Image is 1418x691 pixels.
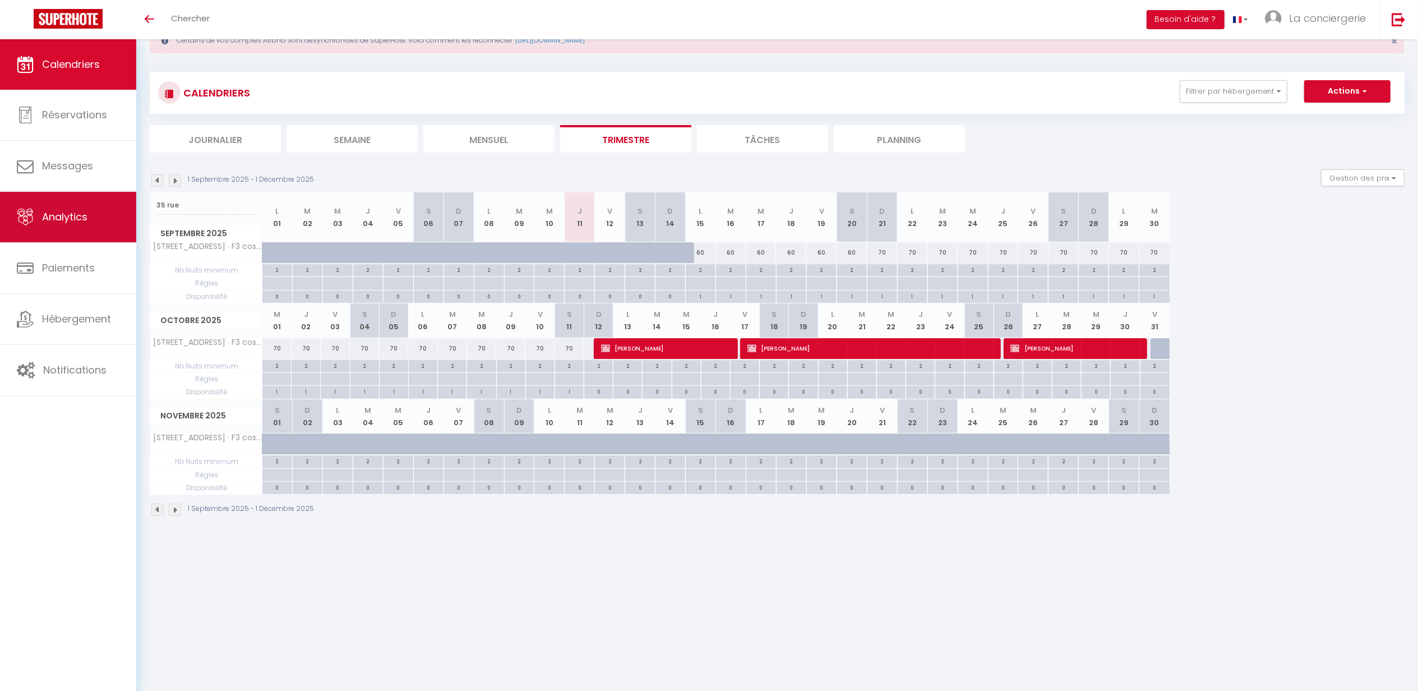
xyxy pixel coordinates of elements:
[456,206,461,216] abbr: D
[928,291,958,301] div: 1
[906,303,935,338] th: 23
[935,303,964,338] th: 24
[927,242,958,263] div: 70
[595,291,625,301] div: 0
[262,338,292,359] div: 70
[538,309,543,320] abbr: V
[262,360,291,371] div: 2
[819,206,824,216] abbr: V
[1018,291,1048,301] div: 1
[965,360,994,371] div: 2
[555,303,584,338] th: 11
[292,360,320,371] div: 2
[1151,206,1158,216] abbr: M
[332,309,338,320] abbr: V
[150,125,281,153] li: Journalier
[672,303,701,338] th: 15
[150,27,1405,53] div: Certains de vos comptes Airbnb sont désynchronisés de SuperHote. Voici comment les reconnecter :
[818,303,847,338] th: 20
[849,206,855,216] abbr: S
[42,57,100,71] span: Calendriers
[584,303,613,338] th: 12
[396,206,401,216] abbr: V
[837,192,867,242] th: 20
[928,264,958,275] div: 2
[414,264,444,275] div: 2
[772,309,777,320] abbr: S
[1304,80,1391,103] button: Actions
[655,264,685,275] div: 2
[935,360,964,371] div: 2
[560,125,691,153] li: Trimestre
[150,291,262,303] span: Disponibilité
[595,264,625,275] div: 2
[150,360,262,372] span: Nb Nuits minimum
[1023,303,1052,338] th: 27
[989,264,1018,275] div: 2
[565,192,595,242] th: 11
[304,309,308,320] abbr: J
[444,291,474,301] div: 0
[789,206,793,216] abbr: J
[701,386,730,397] div: 0
[353,264,383,275] div: 2
[1139,264,1169,275] div: 2
[474,192,504,242] th: 08
[292,386,320,397] div: 1
[1001,206,1005,216] abbr: J
[686,291,715,301] div: 1
[686,192,716,242] th: 15
[643,303,672,338] th: 14
[321,360,349,371] div: 2
[584,386,613,397] div: 0
[807,291,837,301] div: 1
[525,338,555,359] div: 70
[716,242,746,263] div: 60
[906,360,935,371] div: 2
[9,4,43,38] button: Ouvrir le widget de chat LiveChat
[321,386,349,397] div: 1
[898,291,927,301] div: 1
[777,264,806,275] div: 2
[888,309,895,320] abbr: M
[988,242,1018,263] div: 70
[918,309,923,320] abbr: J
[969,206,976,216] abbr: M
[505,291,534,301] div: 0
[713,309,718,320] abbr: J
[383,192,413,242] th: 05
[977,309,982,320] abbr: S
[408,338,437,359] div: 70
[1079,291,1108,301] div: 1
[350,303,379,338] th: 04
[362,309,367,320] abbr: S
[414,291,444,301] div: 0
[546,206,553,216] abbr: M
[789,303,818,338] th: 19
[1091,206,1097,216] abbr: D
[497,386,525,397] div: 1
[716,192,746,242] th: 16
[534,291,564,301] div: 0
[467,338,496,359] div: 70
[426,206,431,216] abbr: S
[391,309,396,320] abbr: D
[1139,192,1170,242] th: 30
[1109,242,1139,263] div: 70
[42,312,111,326] span: Hébergement
[526,360,555,371] div: 2
[625,264,655,275] div: 2
[1049,192,1079,242] th: 27
[366,206,370,216] abbr: J
[613,360,642,371] div: 2
[1010,338,1142,359] span: [PERSON_NAME]
[262,291,292,301] div: 0
[275,206,279,216] abbr: L
[819,360,847,371] div: 2
[350,386,379,397] div: 1
[1031,206,1036,216] abbr: V
[292,338,321,359] div: 70
[509,309,513,320] abbr: J
[150,225,262,242] span: Septembre 2025
[994,360,1023,371] div: 2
